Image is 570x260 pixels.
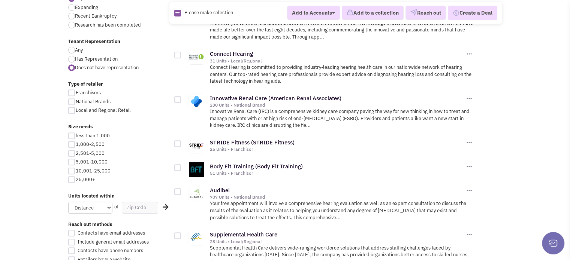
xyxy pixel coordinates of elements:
div: 51 Units • Franchisor [210,170,465,176]
a: STRIDE Fitness (STRIDE Fitness) [210,139,295,146]
button: Create a Deal [448,6,497,21]
span: National Brands [76,98,111,105]
div: 31 Units • Local/Regional [210,58,465,64]
span: 10,001-25,000 [76,168,111,174]
label: Size needs [68,123,169,131]
span: Include general email addresses [78,239,149,245]
input: Zip Code [122,202,158,214]
span: 2,501-5,000 [76,150,105,156]
div: 28 Units • Local/Regional [210,239,465,245]
button: Add to Accounts [287,6,340,20]
img: Rectangle.png [174,10,181,16]
span: Recent Bankruptcy [75,13,117,19]
span: Local and Regional Retail [76,107,131,113]
span: Contacts have email addresses [78,230,145,236]
p: Innovative Renal Care (IRC) is a comprehensive kidney care company paving the way for new thinkin... [210,108,473,129]
span: Has Representation [75,56,118,62]
label: Tenant Representation [68,38,169,45]
label: Reach out methods [68,221,169,228]
p: We invite you to explore this special section where we reflect on our rich heritage of scientific... [210,20,473,41]
span: Franchisors [76,89,101,96]
a: Connect Hearing [210,50,253,57]
p: Your free appointment will involve a comprehensive hearing evaluation as well as an expert consul... [210,200,473,221]
img: icon-collection-lavender.png [347,9,353,16]
a: Audibel [210,187,230,194]
label: Units located within [68,193,169,200]
span: 25,000+ [76,176,95,183]
span: Please make selection [184,9,233,16]
div: 25 Units • Franchisor [210,146,465,152]
span: Research has been completed [75,22,141,28]
img: Deal-Dollar.png [453,9,459,17]
span: Contacts have phone numbers [78,247,143,254]
a: Innovative Renal Care (American Renal Associates) [210,95,341,102]
span: 5,001-10,000 [76,159,108,165]
span: 1,000-2,500 [76,141,105,147]
span: Any [75,47,83,53]
button: Add to a collection [342,6,404,20]
label: Type of retailer [68,81,169,88]
button: Reach out [405,6,446,20]
a: Supplemental Health Care [210,231,277,238]
div: Search Nearby [157,202,167,212]
span: Does not have representation [75,64,139,71]
div: 230 Units • National Brand [210,102,465,108]
span: of [114,204,118,210]
a: Body Fit Training (Body Fit Training) [210,163,303,170]
img: VectorPaper_Plane.png [410,9,417,16]
p: Connect Hearing is committed to providing industry-leading hearing health care in our nationwide ... [210,64,473,85]
span: Expanding [75,4,98,10]
div: 707 Units • National Brand [210,194,465,200]
span: less than 1,000 [76,132,110,139]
